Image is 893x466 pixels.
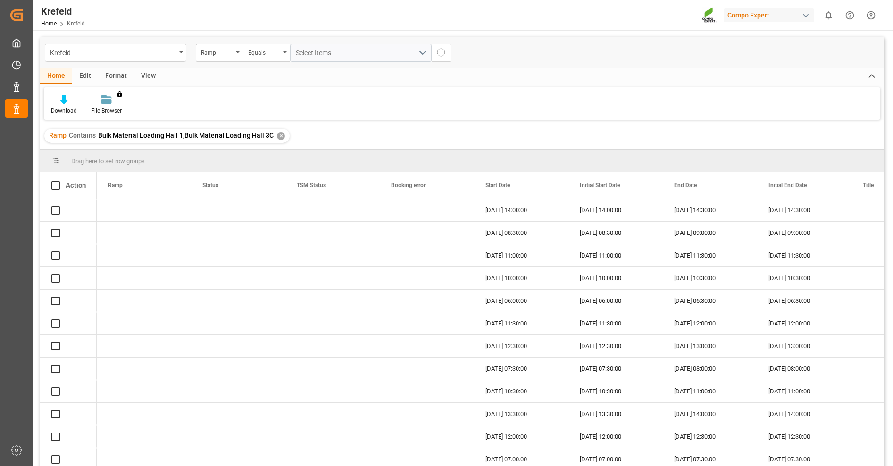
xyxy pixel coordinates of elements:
[243,44,290,62] button: open menu
[663,403,757,425] div: [DATE] 14:00:00
[663,425,757,448] div: [DATE] 12:30:00
[296,49,336,57] span: Select Items
[202,182,218,189] span: Status
[40,267,97,290] div: Press SPACE to select this row.
[663,199,757,221] div: [DATE] 14:30:00
[757,290,851,312] div: [DATE] 06:30:00
[663,222,757,244] div: [DATE] 09:00:00
[41,20,57,27] a: Home
[98,132,274,139] span: Bulk Material Loading Hall 1,Bulk Material Loading Hall 3C
[474,335,568,357] div: [DATE] 12:30:00
[568,425,663,448] div: [DATE] 12:00:00
[568,358,663,380] div: [DATE] 07:30:00
[568,312,663,334] div: [DATE] 11:30:00
[432,44,451,62] button: search button
[663,267,757,289] div: [DATE] 10:30:00
[277,132,285,140] div: ✕
[663,244,757,266] div: [DATE] 11:30:00
[290,44,432,62] button: open menu
[702,7,717,24] img: Screenshot%202023-09-29%20at%2010.02.21.png_1712312052.png
[134,68,163,84] div: View
[724,8,814,22] div: Compo Expert
[568,380,663,402] div: [DATE] 10:30:00
[297,182,326,189] span: TSM Status
[568,244,663,266] div: [DATE] 11:00:00
[40,403,97,425] div: Press SPACE to select this row.
[49,132,67,139] span: Ramp
[568,199,663,221] div: [DATE] 14:00:00
[40,68,72,84] div: Home
[580,182,620,189] span: Initial Start Date
[757,267,851,289] div: [DATE] 10:30:00
[71,158,145,165] span: Drag here to set row groups
[50,46,176,58] div: Krefeld
[40,358,97,380] div: Press SPACE to select this row.
[72,68,98,84] div: Edit
[474,290,568,312] div: [DATE] 06:00:00
[40,425,97,448] div: Press SPACE to select this row.
[757,222,851,244] div: [DATE] 09:00:00
[757,380,851,402] div: [DATE] 11:00:00
[474,199,568,221] div: [DATE] 14:00:00
[474,312,568,334] div: [DATE] 11:30:00
[40,199,97,222] div: Press SPACE to select this row.
[663,312,757,334] div: [DATE] 12:00:00
[839,5,860,26] button: Help Center
[474,267,568,289] div: [DATE] 10:00:00
[51,107,77,115] div: Download
[663,358,757,380] div: [DATE] 08:00:00
[474,403,568,425] div: [DATE] 13:30:00
[663,335,757,357] div: [DATE] 13:00:00
[757,199,851,221] div: [DATE] 14:30:00
[568,335,663,357] div: [DATE] 12:30:00
[568,222,663,244] div: [DATE] 08:30:00
[818,5,839,26] button: show 0 new notifications
[663,380,757,402] div: [DATE] 11:00:00
[474,222,568,244] div: [DATE] 08:30:00
[391,182,426,189] span: Booking error
[757,358,851,380] div: [DATE] 08:00:00
[40,312,97,335] div: Press SPACE to select this row.
[40,244,97,267] div: Press SPACE to select this row.
[757,425,851,448] div: [DATE] 12:30:00
[757,312,851,334] div: [DATE] 12:00:00
[98,68,134,84] div: Format
[724,6,818,24] button: Compo Expert
[568,267,663,289] div: [DATE] 10:00:00
[757,403,851,425] div: [DATE] 14:00:00
[41,4,85,18] div: Krefeld
[474,380,568,402] div: [DATE] 10:30:00
[863,182,874,189] span: Title
[768,182,807,189] span: Initial End Date
[248,46,280,57] div: Equals
[40,290,97,312] div: Press SPACE to select this row.
[568,290,663,312] div: [DATE] 06:00:00
[757,335,851,357] div: [DATE] 13:00:00
[568,403,663,425] div: [DATE] 13:30:00
[45,44,186,62] button: open menu
[201,46,233,57] div: Ramp
[69,132,96,139] span: Contains
[66,181,86,190] div: Action
[474,358,568,380] div: [DATE] 07:30:00
[757,244,851,266] div: [DATE] 11:30:00
[485,182,510,189] span: Start Date
[108,182,123,189] span: Ramp
[40,380,97,403] div: Press SPACE to select this row.
[674,182,697,189] span: End Date
[663,290,757,312] div: [DATE] 06:30:00
[196,44,243,62] button: open menu
[474,244,568,266] div: [DATE] 11:00:00
[40,335,97,358] div: Press SPACE to select this row.
[474,425,568,448] div: [DATE] 12:00:00
[40,222,97,244] div: Press SPACE to select this row.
